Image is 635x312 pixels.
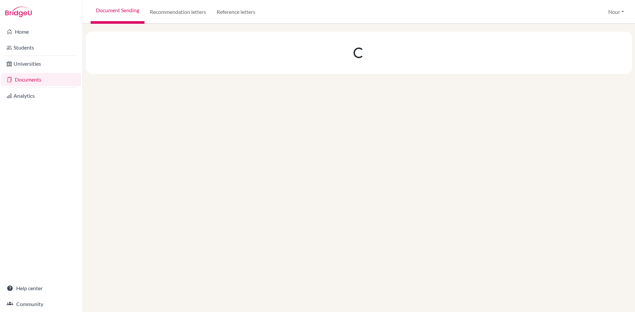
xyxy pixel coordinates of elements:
[1,57,81,70] a: Universities
[1,25,81,38] a: Home
[1,297,81,311] a: Community
[1,73,81,86] a: Documents
[1,89,81,102] a: Analytics
[1,41,81,54] a: Students
[5,7,32,17] img: Bridge-U
[1,282,81,295] a: Help center
[605,6,627,18] button: Nour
